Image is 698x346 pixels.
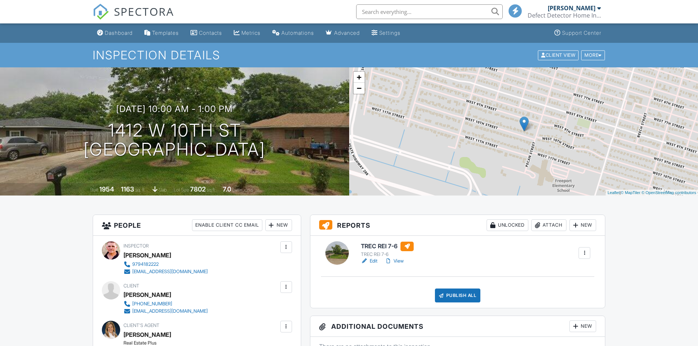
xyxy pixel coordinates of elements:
a: Settings [369,26,403,40]
div: 9794182222 [132,261,159,267]
div: 7.0 [223,185,231,193]
div: TREC REI 7-6 [361,252,414,257]
h3: Reports [310,215,605,236]
div: Client View [538,50,579,60]
a: Client View [537,52,580,57]
div: Unlocked [487,219,528,231]
div: More [581,50,605,60]
div: 7802 [190,185,206,193]
div: Templates [152,30,179,36]
a: Automations (Basic) [269,26,317,40]
div: Contacts [199,30,222,36]
div: New [569,219,596,231]
a: 9794182222 [123,261,208,268]
a: TREC REI 7-6 TREC REI 7-6 [361,242,414,258]
a: SPECTORA [93,10,174,25]
div: New [569,320,596,332]
span: slab [159,187,167,193]
div: Advanced [334,30,360,36]
div: 1163 [121,185,134,193]
span: Lot Size [174,187,189,193]
span: Built [90,187,98,193]
a: [PERSON_NAME] [123,329,171,340]
span: sq. ft. [135,187,145,193]
span: sq.ft. [207,187,216,193]
span: Client [123,283,139,289]
div: Real Estate Plus [123,340,214,346]
div: New [265,219,292,231]
span: Client's Agent [123,323,159,328]
a: Contacts [188,26,225,40]
h3: People [93,215,301,236]
div: Settings [379,30,400,36]
h3: Additional Documents [310,316,605,337]
a: [EMAIL_ADDRESS][DOMAIN_NAME] [123,268,208,275]
div: Support Center [562,30,601,36]
a: © OpenStreetMap contributors [642,190,696,195]
a: Zoom out [354,83,365,94]
a: View [385,257,404,265]
div: Metrics [241,30,261,36]
a: © MapTiler [621,190,640,195]
a: [EMAIL_ADDRESS][DOMAIN_NAME] [123,308,208,315]
div: [PERSON_NAME] [548,4,595,12]
h1: 1412 W 10th St [GEOGRAPHIC_DATA] [84,121,265,160]
a: Support Center [551,26,604,40]
div: [EMAIL_ADDRESS][DOMAIN_NAME] [132,308,208,314]
div: Defect Detector Home Inspector LLC [528,12,601,19]
span: Inspector [123,243,149,249]
div: Automations [281,30,314,36]
a: Leaflet [607,190,620,195]
a: Edit [361,257,377,265]
div: Attach [531,219,566,231]
h3: [DATE] 10:00 am - 1:00 pm [116,104,233,114]
input: Search everything... [356,4,503,19]
div: [EMAIL_ADDRESS][DOMAIN_NAME] [132,269,208,275]
h6: TREC REI 7-6 [361,242,414,251]
div: Dashboard [105,30,133,36]
a: Templates [141,26,182,40]
a: [PHONE_NUMBER] [123,300,208,308]
img: The Best Home Inspection Software - Spectora [93,4,109,20]
span: bathrooms [232,187,253,193]
div: [PERSON_NAME] [123,289,171,300]
div: Publish All [435,289,481,302]
h1: Inspection Details [93,49,606,62]
a: Zoom in [354,72,365,83]
div: | [606,190,698,196]
a: Dashboard [94,26,136,40]
div: [PERSON_NAME] [123,250,171,261]
a: Advanced [323,26,363,40]
a: Metrics [231,26,263,40]
div: Enable Client CC Email [192,219,262,231]
div: 1954 [99,185,114,193]
span: SPECTORA [114,4,174,19]
div: [PHONE_NUMBER] [132,301,172,307]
